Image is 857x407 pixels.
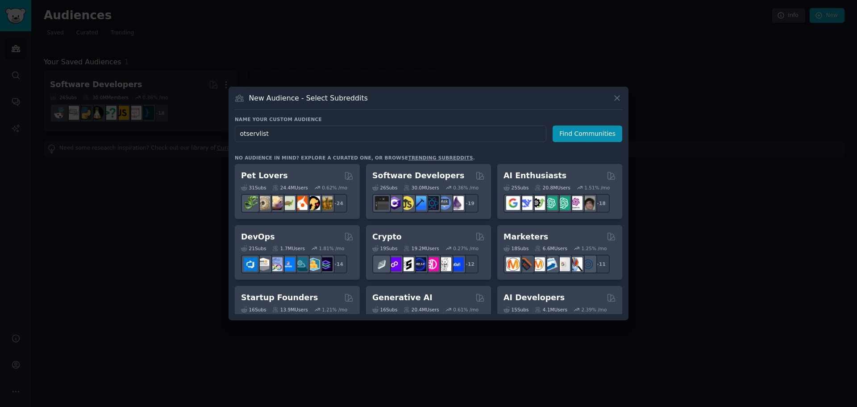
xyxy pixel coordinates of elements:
div: 1.21 % /mo [322,306,347,313]
h2: Startup Founders [241,292,318,303]
a: trending subreddits [408,155,473,160]
div: + 19 [460,194,478,213]
h2: Software Developers [372,170,464,181]
div: 4.1M Users [535,306,567,313]
div: 0.62 % /mo [322,185,347,191]
img: DevOpsLinks [281,257,295,271]
div: 25 Sub s [503,185,528,191]
div: + 12 [460,255,478,273]
img: PetAdvice [306,196,320,210]
img: Docker_DevOps [269,257,283,271]
div: 30.0M Users [404,185,439,191]
div: 0.27 % /mo [453,245,478,252]
div: 19 Sub s [372,245,397,252]
img: OpenAIDev [569,196,582,210]
img: chatgpt_promptDesign [544,196,557,210]
div: 20.4M Users [404,306,439,313]
img: defi_ [450,257,464,271]
h2: AI Developers [503,292,565,303]
img: reactnative [425,196,439,210]
div: 24.4M Users [272,185,308,191]
div: 2.39 % /mo [582,306,607,313]
img: GoogleGeminiAI [506,196,520,210]
div: 1.81 % /mo [319,245,345,252]
img: csharp [387,196,401,210]
h2: DevOps [241,231,275,243]
img: dogbreed [319,196,333,210]
div: 15 Sub s [503,306,528,313]
div: 21 Sub s [241,245,266,252]
img: AItoolsCatalog [531,196,545,210]
div: 6.6M Users [535,245,567,252]
img: iOSProgramming [412,196,426,210]
img: web3 [412,257,426,271]
img: AskMarketing [531,257,545,271]
img: leopardgeckos [269,196,283,210]
img: software [375,196,389,210]
img: MarketingResearch [569,257,582,271]
div: 1.51 % /mo [584,185,610,191]
img: googleads [556,257,570,271]
img: ethstaker [400,257,414,271]
h2: Marketers [503,231,548,243]
img: chatgpt_prompts_ [556,196,570,210]
img: AskComputerScience [437,196,451,210]
img: AWS_Certified_Experts [256,257,270,271]
div: 20.8M Users [535,185,570,191]
div: 31 Sub s [241,185,266,191]
h2: Generative AI [372,292,433,303]
img: ArtificalIntelligence [581,196,595,210]
div: + 11 [591,255,610,273]
img: herpetology [244,196,258,210]
h2: Pet Lovers [241,170,288,181]
img: PlatformEngineers [319,257,333,271]
input: Pick a short name, like "Digital Marketers" or "Movie-Goers" [235,126,546,142]
h2: AI Enthusiasts [503,170,566,181]
button: Find Communities [553,126,622,142]
div: 1.7M Users [272,245,305,252]
img: azuredevops [244,257,258,271]
div: 16 Sub s [372,306,397,313]
div: 13.9M Users [272,306,308,313]
img: bigseo [519,257,533,271]
img: 0xPolygon [387,257,401,271]
img: platformengineering [294,257,308,271]
h3: New Audience - Select Subreddits [249,93,368,103]
img: content_marketing [506,257,520,271]
div: No audience in mind? Explore a curated one, or browse . [235,155,475,161]
img: elixir [450,196,464,210]
div: 0.36 % /mo [453,185,478,191]
h3: Name your custom audience [235,116,622,122]
img: OnlineMarketing [581,257,595,271]
div: 19.2M Users [404,245,439,252]
img: Emailmarketing [544,257,557,271]
div: 18 Sub s [503,245,528,252]
img: learnjavascript [400,196,414,210]
img: ballpython [256,196,270,210]
div: 16 Sub s [241,306,266,313]
img: cockatiel [294,196,308,210]
img: CryptoNews [437,257,451,271]
div: 0.61 % /mo [453,306,478,313]
div: + 14 [329,255,347,273]
div: + 24 [329,194,347,213]
img: aws_cdk [306,257,320,271]
img: defiblockchain [425,257,439,271]
img: turtle [281,196,295,210]
h2: Crypto [372,231,402,243]
img: ethfinance [375,257,389,271]
div: 26 Sub s [372,185,397,191]
div: + 18 [591,194,610,213]
img: DeepSeek [519,196,533,210]
div: 1.25 % /mo [582,245,607,252]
